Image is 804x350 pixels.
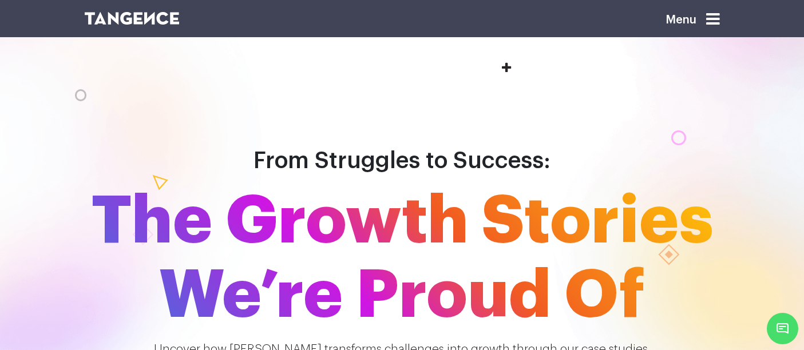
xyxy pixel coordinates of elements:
span: From Struggles to Success: [254,149,550,172]
span: Chat Widget [767,313,798,344]
img: logo SVG [85,12,180,25]
span: The Growth Stories We’re Proud Of [76,184,728,333]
